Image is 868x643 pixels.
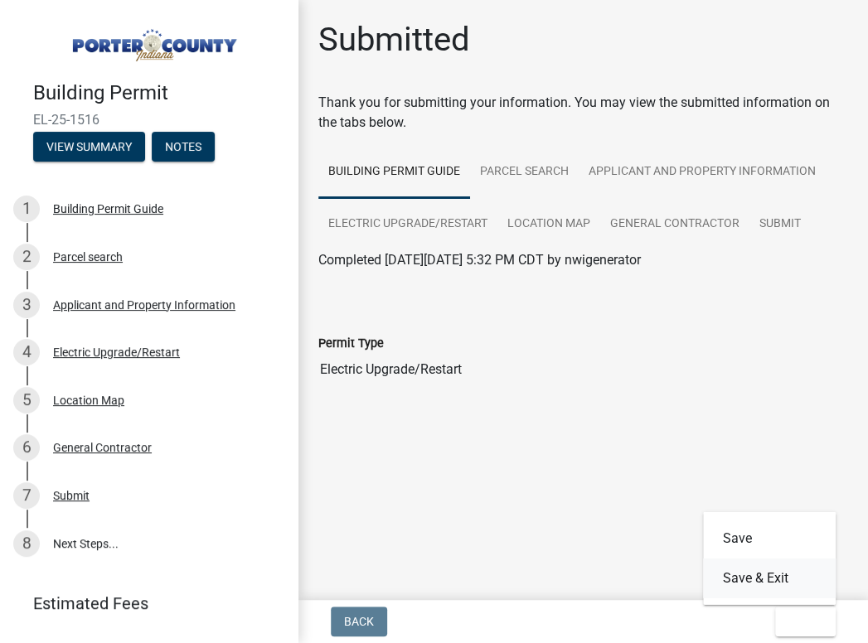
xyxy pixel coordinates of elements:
[152,132,215,162] button: Notes
[33,141,145,154] wm-modal-confirm: Summary
[53,490,90,501] div: Submit
[788,615,812,628] span: Exit
[53,299,235,311] div: Applicant and Property Information
[33,17,272,64] img: Porter County, Indiana
[470,146,579,199] a: Parcel search
[53,346,180,358] div: Electric Upgrade/Restart
[13,339,40,365] div: 4
[344,615,374,628] span: Back
[318,338,384,350] label: Permit Type
[703,558,836,598] button: Save & Exit
[318,93,848,133] div: Thank you for submitting your information. You may view the submitted information on the tabs below.
[600,198,749,251] a: General Contractor
[152,141,215,154] wm-modal-confirm: Notes
[13,196,40,222] div: 1
[318,198,497,251] a: Electric Upgrade/Restart
[13,482,40,509] div: 7
[318,146,470,199] a: Building Permit Guide
[13,387,40,413] div: 5
[318,252,641,268] span: Completed [DATE][DATE] 5:32 PM CDT by nwigenerator
[53,394,124,406] div: Location Map
[33,112,265,128] span: EL-25-1516
[33,132,145,162] button: View Summary
[13,292,40,318] div: 3
[13,244,40,270] div: 2
[13,434,40,461] div: 6
[579,146,826,199] a: Applicant and Property Information
[318,20,470,60] h1: Submitted
[13,587,272,620] a: Estimated Fees
[13,530,40,557] div: 8
[749,198,811,251] a: Submit
[703,519,836,558] button: Save
[53,203,163,215] div: Building Permit Guide
[53,251,123,263] div: Parcel search
[775,607,836,636] button: Exit
[53,442,152,453] div: General Contractor
[497,198,600,251] a: Location Map
[703,512,836,605] div: Exit
[331,607,387,636] button: Back
[33,81,285,105] h4: Building Permit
